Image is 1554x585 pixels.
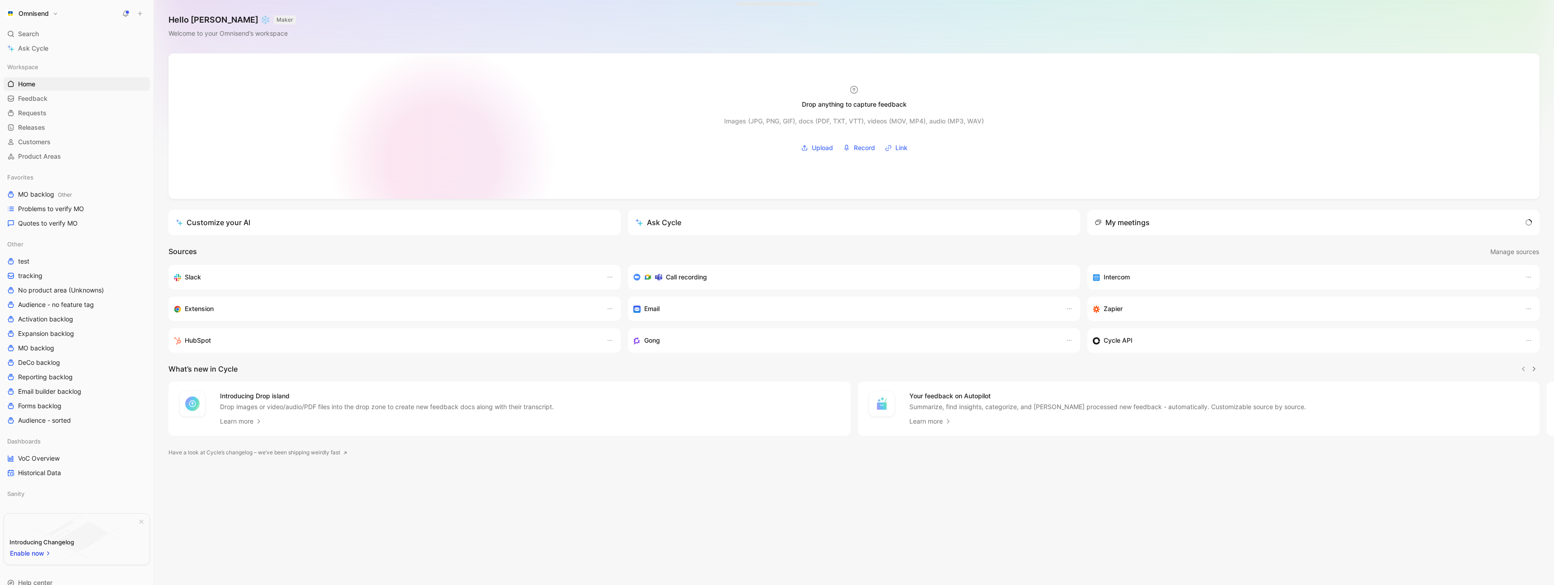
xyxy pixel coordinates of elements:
[274,15,296,24] button: MAKER
[18,109,47,118] span: Requests
[18,468,61,477] span: Historical Data
[4,487,150,500] div: Sanity
[18,80,35,89] span: Home
[18,271,42,280] span: tracking
[4,217,150,230] a: Quotes to verify MO
[58,191,72,198] span: Other
[174,303,597,314] div: Capture feedback from anywhere on the web
[169,28,296,39] div: Welcome to your Omnisend’s workspace
[909,416,952,427] a: Learn more
[7,489,24,498] span: Sanity
[185,335,211,346] h3: HubSpot
[4,135,150,149] a: Customers
[18,358,60,367] span: DeCo backlog
[724,116,984,127] div: Images (JPG, PNG, GIF), docs (PDF, TXT, VTT), videos (MOV, MP4), audio (MP3, WAV)
[4,42,150,55] a: Ask Cycle
[185,303,214,314] h3: Extension
[4,27,150,41] div: Search
[812,142,833,153] span: Upload
[18,454,60,463] span: VoC Overview
[854,142,875,153] span: Record
[7,173,33,182] span: Favorites
[6,9,15,18] img: Omnisend
[220,391,554,401] h4: Introducing Drop island
[4,150,150,163] a: Product Areas
[628,210,1080,235] button: Ask Cycle
[4,237,150,251] div: Other
[169,448,347,457] a: Have a look at Cycle’s changelog – we’ve been shipping weirdly fast
[4,283,150,297] a: No product area (Unknowns)
[4,434,150,480] div: DashboardsVoC OverviewHistorical Data
[4,356,150,369] a: DeCo backlog
[18,152,61,161] span: Product Areas
[4,370,150,384] a: Reporting backlog
[169,14,296,25] h1: Hello [PERSON_NAME] ❄️
[1093,272,1516,283] div: Sync your customers, send feedback and get updates in Intercom
[4,77,150,91] a: Home
[9,537,74,547] div: Introducing Changelog
[18,286,104,295] span: No product area (Unknowns)
[4,202,150,216] a: Problems to verify MO
[18,300,94,309] span: Audience - no feature tag
[18,190,72,199] span: MO backlog
[18,123,45,132] span: Releases
[169,210,621,235] a: Customize your AI
[635,217,681,228] div: Ask Cycle
[18,137,51,146] span: Customers
[1104,303,1123,314] h3: Zapier
[220,402,554,411] p: Drop images or video/audio/PDF files into the drop zone to create new feedback docs along with th...
[174,272,597,283] div: Sync your customers, send feedback and get updates in Slack
[4,434,150,448] div: Dashboards
[633,303,1057,314] div: Forward emails to your feedback inbox
[798,141,836,155] button: Upload
[4,121,150,134] a: Releases
[18,315,73,324] span: Activation backlog
[1093,303,1516,314] div: Capture feedback from thousands of sources with Zapier (survey results, recordings, sheets, etc).
[4,255,150,268] a: test
[4,487,150,503] div: Sanity
[9,547,52,559] button: Enable now
[4,7,61,20] button: OmnisendOmnisend
[10,548,45,559] span: Enable now
[4,188,150,201] a: MO backlogOther
[4,170,150,184] div: Favorites
[4,60,150,74] div: Workspace
[1093,335,1516,346] div: Sync customers & send feedback from custom sources. Get inspired by our favorite use case
[4,237,150,427] div: OthertesttrackingNo product area (Unknowns)Audience - no feature tagActivation backlogExpansion b...
[18,204,84,213] span: Problems to verify MO
[220,416,262,427] a: Learn more
[4,312,150,326] a: Activation backlog
[18,28,39,39] span: Search
[909,402,1306,411] p: Summarize, find insights, categorize, and [PERSON_NAME] processed new feedback - automatically. C...
[18,401,61,410] span: Forms backlog
[18,257,29,266] span: test
[7,62,38,71] span: Workspace
[7,437,41,446] span: Dashboards
[4,106,150,120] a: Requests
[4,466,150,480] a: Historical Data
[18,373,73,382] span: Reporting backlog
[7,240,23,249] span: Other
[4,399,150,413] a: Forms backlog
[19,9,49,18] h1: Omnisend
[18,416,71,425] span: Audience - sorted
[1490,246,1540,258] button: Manage sources
[4,385,150,398] a: Email builder backlog
[895,142,908,153] span: Link
[4,298,150,311] a: Audience - no feature tag
[802,99,907,110] div: Drop anything to capture feedback
[909,391,1306,401] h4: Your feedback on Autopilot
[4,327,150,340] a: Expansion backlog
[18,43,48,54] span: Ask Cycle
[633,272,1067,283] div: Record & transcribe meetings from Zoom, Meet & Teams.
[18,94,47,103] span: Feedback
[4,92,150,105] a: Feedback
[666,272,707,283] h3: Call recording
[185,272,201,283] h3: Slack
[1490,246,1539,257] span: Manage sources
[18,387,81,396] span: Email builder backlog
[4,452,150,465] a: VoC Overview
[4,414,150,427] a: Audience - sorted
[4,341,150,355] a: MO backlog
[169,246,197,258] h2: Sources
